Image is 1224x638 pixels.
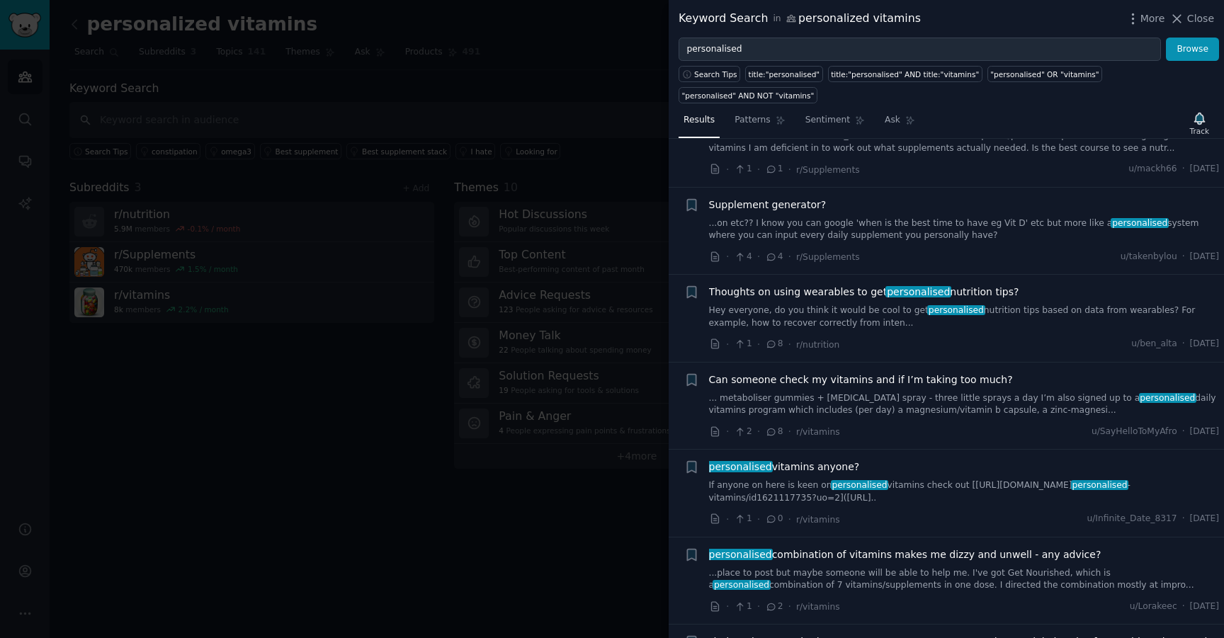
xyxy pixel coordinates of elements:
div: title:"personalised" [749,69,820,79]
span: · [788,599,791,614]
div: title:"personalised" AND title:"vitamins" [831,69,979,79]
span: personalised [1111,218,1169,228]
span: [DATE] [1190,338,1219,351]
span: u/Infinite_Date_8317 [1087,513,1177,525]
span: [DATE] [1190,251,1219,263]
span: · [1182,426,1185,438]
a: personalisedvitamins anyone? [709,460,860,474]
span: · [788,162,791,177]
span: 8 [765,426,783,438]
div: Keyword Search personalized vitamins [679,10,921,28]
div: Track [1190,126,1209,136]
span: · [757,162,760,177]
span: · [1182,600,1185,613]
span: · [1182,163,1185,176]
span: personalised [708,461,773,472]
span: r/vitamins [796,602,840,612]
a: ...place to post but maybe someone will be able to help me. I've got Get Nourished, which is aper... [709,567,1220,592]
div: "personalised" AND NOT "vitamins" [682,91,815,101]
span: · [1182,338,1185,351]
span: [DATE] [1190,513,1219,525]
span: · [726,424,729,439]
span: · [726,512,729,527]
span: r/vitamins [796,427,840,437]
span: [DATE] [1190,163,1219,176]
input: Try a keyword related to your business [679,38,1161,62]
span: · [726,162,729,177]
span: personalised [713,580,771,590]
span: combination of vitamins makes me dizzy and unwell - any advice? [709,547,1101,562]
span: 4 [734,251,752,263]
span: · [757,424,760,439]
span: r/Supplements [796,252,860,262]
a: Patterns [730,109,790,138]
span: personalised [1139,393,1197,403]
a: title:"personalised" AND title:"vitamins" [828,66,982,82]
span: 8 [765,338,783,351]
span: 1 [734,163,752,176]
span: Close [1187,11,1214,26]
a: Hey everyone, do you think it would be cool to getpersonalisednutrition tips based on data from w... [709,304,1220,329]
button: Close [1169,11,1214,26]
span: r/vitamins [796,515,840,525]
button: Search Tips [679,66,740,82]
div: "personalised" OR "vitamins" [990,69,1099,79]
span: u/SayHelloToMyAfro [1092,426,1177,438]
span: · [1182,251,1185,263]
span: personalised [831,480,889,490]
span: 2 [765,600,783,613]
a: Thoughts on using wearables to getpersonalisednutrition tips? [709,285,1019,300]
button: Browse [1166,38,1219,62]
span: 4 [765,251,783,263]
span: · [757,512,760,527]
a: Can someone check my vitamins and if I’m taking too much? [709,372,1013,387]
span: Thoughts on using wearables to get nutrition tips? [709,285,1019,300]
a: Sentiment [800,109,870,138]
span: u/ben_alta [1131,338,1177,351]
span: · [1182,513,1185,525]
a: ...on etc?? I know you can google 'when is the best time to have eg Vit D' etc but more like aper... [709,217,1220,242]
a: Hi - based in the [GEOGRAPHIC_DATA]. Interested in the best options/personal experience in invest... [709,130,1220,154]
span: [DATE] [1190,600,1219,613]
span: 1 [734,600,752,613]
a: title:"personalised" [745,66,823,82]
span: · [757,249,760,264]
span: · [726,337,729,352]
a: ... metaboliser gummies + [MEDICAL_DATA] spray - three little sprays a day I’m also signed up to ... [709,392,1220,417]
span: 1 [765,163,783,176]
span: personalised [927,305,985,315]
span: 2 [734,426,752,438]
span: 1 [734,338,752,351]
span: More [1140,11,1165,26]
span: personalised [885,286,951,297]
span: personalised [1071,480,1129,490]
span: · [757,337,760,352]
span: · [788,249,791,264]
a: If anyone on here is keen onpersonalisedvitamins check out [[URL][DOMAIN_NAME]personalised-vitami... [709,479,1220,504]
span: u/Lorakeec [1130,600,1177,613]
span: [DATE] [1190,426,1219,438]
span: Sentiment [805,114,850,127]
button: Track [1185,108,1214,138]
a: Supplement generator? [709,198,827,212]
a: "personalised" OR "vitamins" [987,66,1102,82]
span: u/takenbylou [1121,251,1177,263]
span: Patterns [735,114,770,127]
span: 0 [765,513,783,525]
a: Ask [880,109,920,138]
span: · [757,599,760,614]
span: 1 [734,513,752,525]
span: vitamins anyone? [709,460,860,474]
a: "personalised" AND NOT "vitamins" [679,87,817,103]
span: · [788,337,791,352]
span: Results [684,114,715,127]
span: · [726,249,729,264]
span: u/mackh66 [1128,163,1177,176]
span: · [788,512,791,527]
span: r/nutrition [796,340,839,350]
span: Search Tips [694,69,737,79]
span: · [788,424,791,439]
a: personalisedcombination of vitamins makes me dizzy and unwell - any advice? [709,547,1101,562]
